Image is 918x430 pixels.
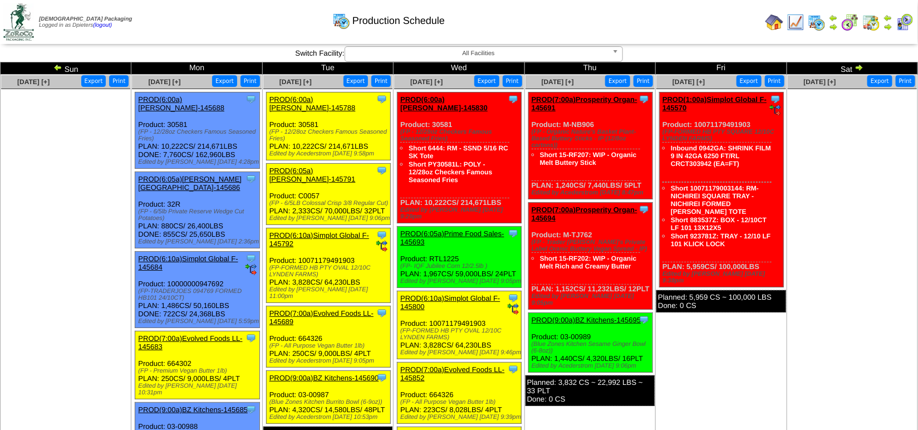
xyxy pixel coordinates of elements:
[867,75,892,87] button: Export
[131,62,262,75] td: Mon
[883,22,892,31] img: arrowright.gif
[135,331,259,399] div: Product: 664302 PLAN: 250CS / 9,000LBS / 4PLT
[269,95,356,112] a: PROD(6:00a)[PERSON_NAME]-145788
[212,75,237,87] button: Export
[532,341,652,354] div: (Blue Zones Kitchen Sesame Ginger Bowl (6-8oz))
[508,228,519,239] img: Tooltip
[770,94,781,105] img: Tooltip
[350,47,608,60] span: All Facilities
[109,75,129,87] button: Print
[400,294,500,311] a: PROD(6:10a)Simplot Global F-145800
[662,271,783,284] div: Edited by [PERSON_NAME] [DATE] 9:38pm
[135,92,259,169] div: Product: 30581 PLAN: 10,222CS / 214,671LBS DONE: 7,760CS / 162,960LBS
[400,278,521,285] div: Edited by [PERSON_NAME] [DATE] 9:05pm
[3,3,34,41] img: zoroco-logo-small.webp
[532,293,652,306] div: Edited by [PERSON_NAME] [DATE] 9:05pm
[639,94,650,105] img: Tooltip
[376,241,387,252] img: ediSmall.gif
[400,399,521,405] div: (FP - All Purpose Vegan Butter 1lb)
[246,94,257,105] img: Tooltip
[671,232,770,248] a: Short 923781Z: TRAY - 12/10 LF 101 KLICK LOCK
[672,78,705,86] span: [DATE] [+]
[671,216,767,232] a: Short 883537Z: BOX - 12/10CT LF 101 13X12X5
[737,75,762,87] button: Export
[266,92,390,160] div: Product: 30581 PLAN: 10,222CS / 214,671LBS
[804,78,836,86] a: [DATE] [+]
[269,358,390,364] div: Edited by Acederstrom [DATE] 9:05pm
[343,75,369,87] button: Export
[656,290,786,312] div: Planned: 5,959 CS ~ 100,000 LBS Done: 0 CS
[240,75,260,87] button: Print
[540,255,637,270] a: Short 15-RF202: WIP - Organic Melt Rich and Creamy Butter
[138,318,259,325] div: Edited by [PERSON_NAME] [DATE] 5:59pm
[532,316,641,324] a: PROD(9:00a)BZ Kitchens-145695
[829,13,838,22] img: arrowleft.gif
[266,164,390,225] div: Product: C0057 PLAN: 2,333CS / 70,000LBS / 32PLT
[410,78,443,86] a: [DATE] [+]
[262,62,393,75] td: Tue
[400,263,521,270] div: (FP- IQF Jubilee Corn 12/2.5lb )
[269,129,390,142] div: (FP - 12/28oz Checkers Famous Seasoned Fries)
[656,62,787,75] td: Fri
[269,265,390,278] div: (FP-FORMED HB PTY OVAL 12/10C LYNDEN FARMS)
[508,304,519,315] img: ediSmall.gif
[787,13,804,31] img: line_graph.gif
[269,231,369,248] a: PROD(6:10a)Simplot Global F-145792
[671,144,771,168] a: Inbound 0942GA: SHRINK FILM 9 IN 42GA 6250 FT/RL CRCT303942 (EA=FT)
[93,22,112,28] a: (logout)
[862,13,880,31] img: calendarinout.gif
[532,129,652,149] div: (FP - Organic Nature's Basket Plant-Based Buttery Sticks - IP (12/8oz cartons))
[269,215,390,222] div: Edited by [PERSON_NAME] [DATE] 9:06pm
[269,200,390,207] div: (FP - 6/5LB Colossal Crisp 3/8 Regular Cut)
[376,165,387,176] img: Tooltip
[400,207,521,220] div: Edited by [PERSON_NAME] [DATE] 9:29pm
[474,75,499,87] button: Export
[138,383,259,396] div: Edited by [PERSON_NAME] [DATE] 10:31pm
[400,349,521,356] div: Edited by [PERSON_NAME] [DATE] 9:46pm
[841,13,859,31] img: calendarblend.gif
[770,105,781,116] img: ediSmall.gif
[332,12,350,30] img: calendarprod.gif
[1,62,131,75] td: Sun
[39,16,132,28] span: Logged in as Dpieters
[634,75,653,87] button: Print
[532,363,652,369] div: Edited by Acederstrom [DATE] 9:06pm
[400,129,521,142] div: (FP - 12/28oz Checkers Famous Seasoned Fries)
[400,229,504,246] a: PROD(6:05a)Prime Food Sales-145693
[397,227,522,288] div: Product: RTL1225 PLAN: 1,967CS / 59,000LBS / 24PLT
[266,371,390,424] div: Product: 03-00987 PLAN: 4,320CS / 14,580LBS / 48PLT
[855,63,863,72] img: arrowright.gif
[508,292,519,304] img: Tooltip
[528,203,652,310] div: Product: M-TJ762 PLAN: 1,152CS / 11,232LBS / 12PLT
[135,252,259,328] div: Product: 10000000947692 PLAN: 1,486CS / 50,160LBS DONE: 722CS / 24,368LBS
[639,204,650,215] img: Tooltip
[269,399,390,405] div: (Blue Zones Kitchen Burrito Bowl (6-9oz))
[896,13,914,31] img: calendarcustomer.gif
[542,78,574,86] span: [DATE] [+]
[662,95,767,112] a: PROD(1:00a)Simplot Global F-145570
[639,314,650,325] img: Tooltip
[81,75,106,87] button: Export
[246,333,257,344] img: Tooltip
[279,78,312,86] a: [DATE] [+]
[138,159,259,165] div: Edited by [PERSON_NAME] [DATE] 4:28pm
[660,92,784,287] div: Product: 10071179491903 PLAN: 5,959CS / 100,000LBS
[371,75,391,87] button: Print
[532,189,652,196] div: Edited by Acederstrom [DATE] 8:47pm
[138,255,238,271] a: PROD(6:10a)Simplot Global F-145684
[246,253,257,264] img: Tooltip
[532,206,637,222] a: PROD(7:00a)Prosperity Organ-145694
[397,92,522,223] div: Product: 30581 PLAN: 10,222CS / 214,671LBS
[508,364,519,375] img: Tooltip
[269,167,356,183] a: PROD(6:05a)[PERSON_NAME]-145791
[17,78,50,86] a: [DATE] [+]
[662,129,783,142] div: (FP-FORMED HB PTY SQUARE 12/10C LYNDEN FARMS)
[352,15,445,27] span: Production Schedule
[528,313,652,373] div: Product: 03-00989 PLAN: 1,440CS / 4,320LBS / 16PLT
[765,13,783,31] img: home.gif
[400,365,504,382] a: PROD(7:00a)Evolved Foods LL-145852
